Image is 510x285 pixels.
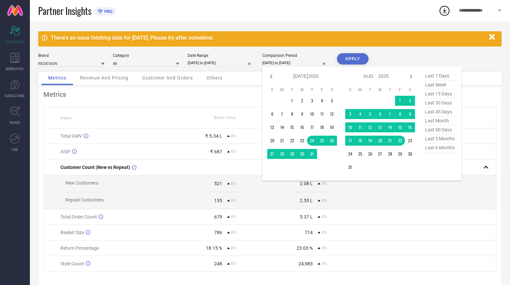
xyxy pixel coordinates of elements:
[103,9,113,14] span: PRO
[307,149,317,159] td: Thu Jul 31 2025
[113,53,179,58] div: Category
[297,109,307,119] td: Wed Jul 09 2025
[365,109,375,119] td: Tue Aug 05 2025
[317,96,327,106] td: Fri Jul 04 2025
[423,116,457,125] span: last month
[395,136,405,146] td: Fri Aug 22 2025
[395,96,405,106] td: Fri Aug 01 2025
[231,181,236,186] span: 0%
[60,133,82,139] span: Total GMV
[267,72,275,80] div: Previous month
[321,230,327,235] span: 0%
[321,181,327,186] span: 0%
[5,93,25,98] span: SUGGESTIONS
[60,245,99,251] span: Return Percentage
[439,5,451,17] div: Open download list
[277,122,287,132] td: Mon Jul 14 2025
[321,246,327,250] span: 0%
[60,165,130,170] span: Customer Count (New vs Repeat)
[267,149,277,159] td: Sun Jul 27 2025
[423,143,457,152] span: last 6 months
[307,109,317,119] td: Thu Jul 10 2025
[317,109,327,119] td: Fri Jul 11 2025
[355,109,365,119] td: Mon Aug 04 2025
[317,136,327,146] td: Fri Jul 25 2025
[300,198,313,203] div: 2.55 L
[80,75,128,80] span: Revenue And Pricing
[423,134,457,143] span: last 3 months
[395,109,405,119] td: Fri Aug 08 2025
[375,109,385,119] td: Wed Aug 06 2025
[12,147,18,152] span: FWD
[297,136,307,146] td: Wed Jul 23 2025
[300,181,313,186] div: 2.08 L
[375,122,385,132] td: Wed Aug 13 2025
[297,96,307,106] td: Wed Jul 02 2025
[327,96,337,106] td: Sat Jul 05 2025
[345,122,355,132] td: Sun Aug 10 2025
[60,230,84,235] span: Basket Size
[307,96,317,106] td: Thu Jul 03 2025
[231,149,236,154] span: 0%
[405,122,415,132] td: Sat Aug 16 2025
[60,261,84,266] span: Style Count
[206,245,222,251] div: 18.15 %
[345,87,355,92] th: Sunday
[188,53,254,58] div: Date Range
[214,261,222,266] div: 248
[214,198,222,203] div: 135
[321,214,327,219] span: 0%
[423,89,457,98] span: last 15 days
[267,136,277,146] td: Sun Jul 20 2025
[300,214,313,219] div: 5.37 L
[405,96,415,106] td: Sat Aug 02 2025
[287,109,297,119] td: Tue Jul 08 2025
[60,149,70,154] span: AISP
[5,39,25,44] span: SCORECARDS
[60,214,97,219] span: Total Order Count
[60,116,71,120] span: Name
[345,109,355,119] td: Sun Aug 03 2025
[43,90,496,98] div: Metrics
[355,122,365,132] td: Mon Aug 11 2025
[214,214,222,219] div: 679
[48,75,66,80] span: Metrics
[297,122,307,132] td: Wed Jul 16 2025
[298,261,313,266] div: 24,983
[65,180,98,186] span: New Customers
[405,149,415,159] td: Sat Aug 30 2025
[345,136,355,146] td: Sun Aug 17 2025
[231,198,236,203] span: 0%
[365,122,375,132] td: Tue Aug 12 2025
[9,120,21,125] span: TRENDS
[210,149,222,154] div: ₹ 687
[287,96,297,106] td: Tue Jul 01 2025
[375,87,385,92] th: Wednesday
[262,60,329,67] input: Select comparison period
[231,246,236,250] span: 0%
[205,133,222,139] div: ₹ 5.34 L
[395,149,405,159] td: Fri Aug 29 2025
[277,149,287,159] td: Mon Jul 28 2025
[327,109,337,119] td: Sat Jul 12 2025
[267,87,277,92] th: Sunday
[375,149,385,159] td: Wed Aug 27 2025
[188,60,254,67] input: Select date range
[385,109,395,119] td: Thu Aug 07 2025
[277,109,287,119] td: Mon Jul 07 2025
[385,122,395,132] td: Thu Aug 14 2025
[345,162,355,172] td: Sun Aug 31 2025
[287,136,297,146] td: Tue Jul 22 2025
[321,198,327,203] span: 0%
[297,245,313,251] div: 23.03 %
[207,75,222,80] span: Others
[51,35,486,41] div: There's an issue fetching data for [DATE]. Please try after sometime.
[297,149,307,159] td: Wed Jul 30 2025
[214,181,222,186] div: 521
[327,122,337,132] td: Sat Jul 19 2025
[321,261,327,266] span: 0%
[277,136,287,146] td: Mon Jul 21 2025
[287,122,297,132] td: Tue Jul 15 2025
[231,134,236,138] span: 0%
[337,53,369,65] button: APPLY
